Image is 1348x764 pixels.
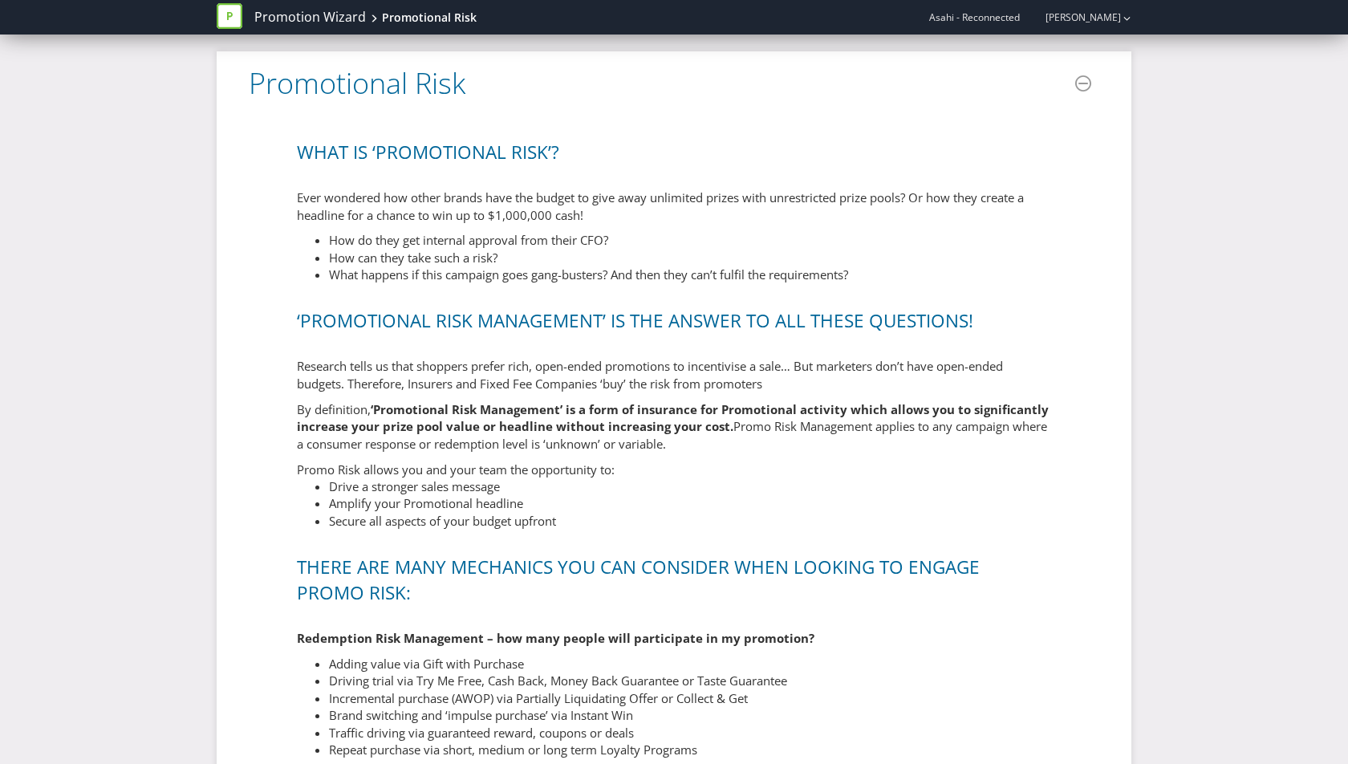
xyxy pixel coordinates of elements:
p: Ever wondered how other brands have the budget to give away unlimited prizes with unrestricted pr... [297,189,1051,224]
div: Promotional Risk [382,10,477,26]
li: Brand switching and ‘impulse purchase’ via Instant Win [329,707,1051,724]
legend: What is ‘Promotional Risk’? [297,140,559,165]
b: ‘Promotional Risk Management’ is a form of insurance for Promotional activity which allows you to... [297,401,1049,434]
legend: There are many mechanics you can consider when looking to engage Promo Risk: [297,555,1051,606]
li: Amplify your Promotional headline [329,495,1051,512]
span: Asahi - Reconnected [929,10,1020,24]
span: Promo Risk Management applies to any campaign where a consumer response or redemption level is ‘u... [297,418,1047,451]
li: How do they get internal approval from their CFO? [329,232,1051,249]
span: Promo Risk allows you and your team the opportunity to: [297,461,615,477]
li: Adding value via Gift with Purchase [329,656,1051,673]
span: By definition, [297,401,371,417]
li: Traffic driving via guaranteed reward, coupons or deals [329,725,1051,742]
li: Secure all aspects of your budget upfront [329,513,1051,530]
li: What happens if this campaign goes gang-busters? And then they can’t fulfil the requirements? [329,266,1051,283]
li: Drive a stronger sales message [329,478,1051,495]
a: Promotion Wizard [254,8,366,26]
li: Incremental purchase (AWOP) via Partially Liquidating Offer or Collect & Get [329,690,1051,707]
p: Research tells us that shoppers prefer rich, open-ended promotions to incentivise a sale… But mar... [297,358,1051,392]
h3: Promotional Risk [249,67,465,100]
a: [PERSON_NAME] [1029,10,1121,24]
b: Redemption Risk Management – how many people will participate in my promotion? [297,630,814,646]
li: How can they take such a risk? [329,250,1051,266]
li: Driving trial via Try Me Free, Cash Back, Money Back Guarantee or Taste Guarantee [329,673,1051,689]
li: Repeat purchase via short, medium or long term Loyalty Programs [329,742,1051,758]
legend: ‘Promotional Risk Management’ is the answer to all these questions! [297,308,973,334]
